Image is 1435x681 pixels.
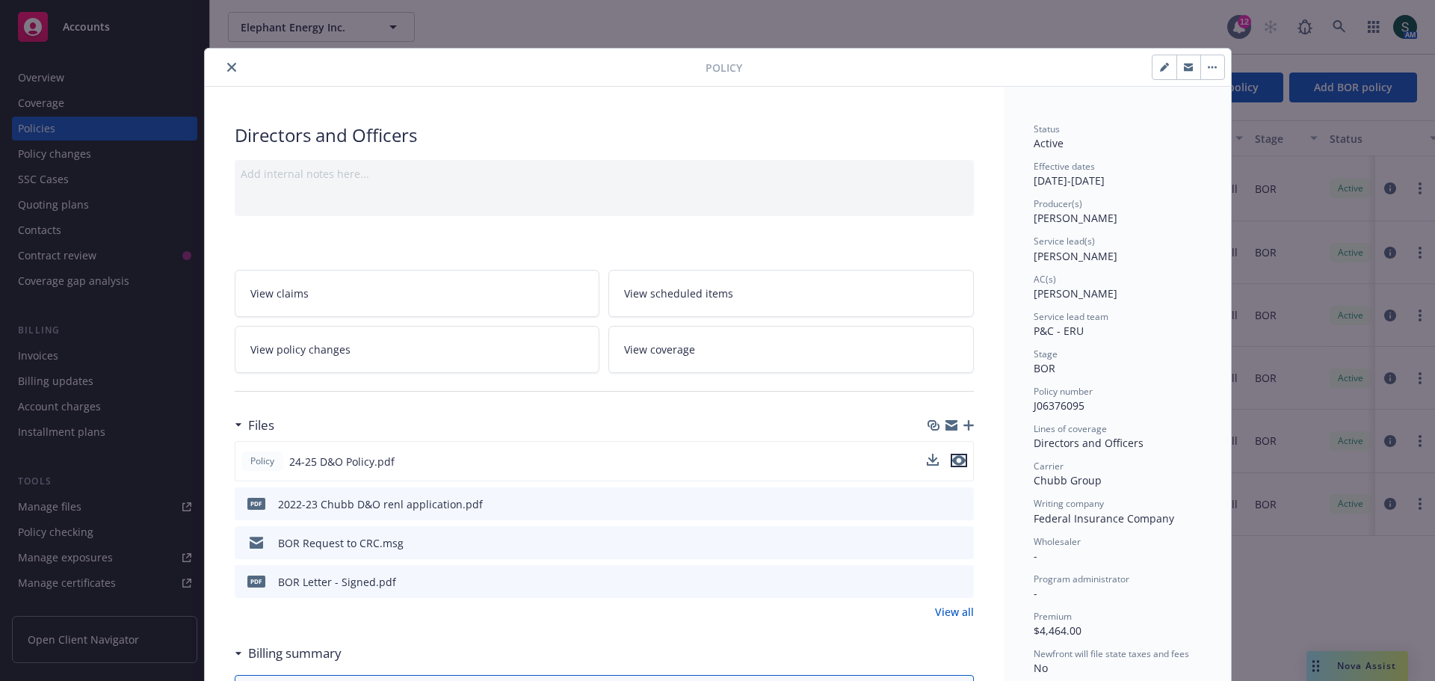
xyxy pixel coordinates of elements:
[250,286,309,301] span: View claims
[935,604,974,620] a: View all
[235,416,274,435] div: Files
[931,574,942,590] button: download file
[1034,422,1107,435] span: Lines of coverage
[235,123,974,148] div: Directors and Officers
[1034,249,1117,263] span: [PERSON_NAME]
[235,326,600,373] a: View policy changes
[1034,549,1037,563] span: -
[278,574,396,590] div: BOR Letter - Signed.pdf
[951,454,967,469] button: preview file
[608,326,974,373] a: View coverage
[1034,647,1189,660] span: Newfront will file state taxes and fees
[247,454,277,468] span: Policy
[247,498,265,509] span: pdf
[278,535,404,551] div: BOR Request to CRC.msg
[1034,160,1201,188] div: [DATE] - [DATE]
[1034,197,1082,210] span: Producer(s)
[1034,435,1201,451] div: Directors and Officers
[248,644,342,663] h3: Billing summary
[1034,497,1104,510] span: Writing company
[1034,136,1064,150] span: Active
[954,535,968,551] button: preview file
[1034,123,1060,135] span: Status
[1034,160,1095,173] span: Effective dates
[1034,473,1102,487] span: Chubb Group
[927,454,939,466] button: download file
[1034,535,1081,548] span: Wholesaler
[1034,348,1058,360] span: Stage
[289,454,395,469] span: 24-25 D&O Policy.pdf
[250,342,351,357] span: View policy changes
[951,454,967,467] button: preview file
[278,496,483,512] div: 2022-23 Chubb D&O renl application.pdf
[927,454,939,469] button: download file
[1034,586,1037,600] span: -
[1034,286,1117,301] span: [PERSON_NAME]
[1034,623,1081,638] span: $4,464.00
[1034,310,1108,323] span: Service lead team
[1034,211,1117,225] span: [PERSON_NAME]
[954,574,968,590] button: preview file
[608,270,974,317] a: View scheduled items
[1034,361,1055,375] span: BOR
[931,496,942,512] button: download file
[1034,398,1084,413] span: J06376095
[1034,573,1129,585] span: Program administrator
[241,166,968,182] div: Add internal notes here...
[247,576,265,587] span: pdf
[1034,661,1048,675] span: No
[954,496,968,512] button: preview file
[1034,511,1174,526] span: Federal Insurance Company
[1034,235,1095,247] span: Service lead(s)
[235,270,600,317] a: View claims
[1034,385,1093,398] span: Policy number
[235,644,342,663] div: Billing summary
[1034,610,1072,623] span: Premium
[931,535,942,551] button: download file
[1034,273,1056,286] span: AC(s)
[248,416,274,435] h3: Files
[706,60,742,76] span: Policy
[624,342,695,357] span: View coverage
[223,58,241,76] button: close
[1034,324,1084,338] span: P&C - ERU
[1034,460,1064,472] span: Carrier
[624,286,733,301] span: View scheduled items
